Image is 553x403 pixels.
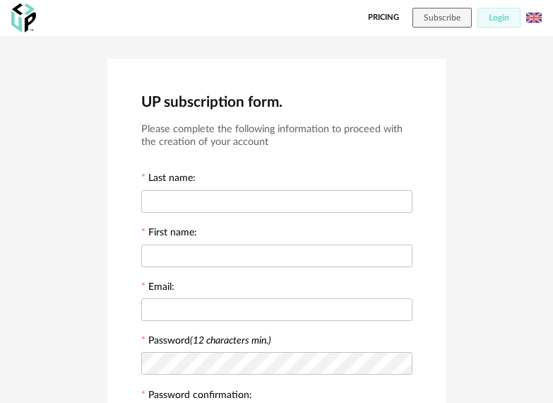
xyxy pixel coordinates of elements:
label: First name: [141,228,197,240]
label: Password confirmation: [141,390,252,403]
h3: Please complete the following information to proceed with the creation of your account [141,123,412,149]
h2: UP subscription form. [141,93,412,112]
span: Login [489,13,509,22]
img: us [526,10,542,25]
i: (12 characters min.) [190,336,271,346]
button: Subscribe [412,8,472,28]
img: OXP [11,4,36,33]
label: Last name: [141,173,196,186]
label: Password [148,336,271,346]
span: Subscribe [424,13,460,22]
label: Email: [141,282,174,295]
a: Pricing [368,8,399,28]
button: Login [477,8,521,28]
